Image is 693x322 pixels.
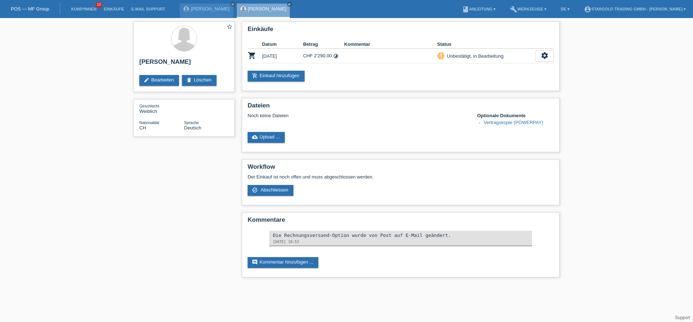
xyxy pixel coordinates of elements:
[139,103,184,114] div: Weiblich
[288,3,291,6] i: close
[100,7,127,11] a: Einkäufe
[139,58,229,69] h2: [PERSON_NAME]
[184,120,199,125] span: Sprache
[248,51,256,60] i: POSP00028706
[231,3,235,6] i: close
[248,113,468,118] div: Noch keine Dateien
[184,125,201,131] span: Deutsch
[541,52,549,59] i: settings
[675,315,690,320] a: Support
[248,163,554,174] h2: Workflow
[506,7,550,11] a: buildWerkzeuge ▾
[226,23,233,31] a: star_border
[248,132,285,143] a: cloud_uploadUpload ...
[252,187,258,193] i: check_circle_outline
[96,2,102,8] span: 10
[128,7,169,11] a: E-Mail Support
[262,49,303,63] td: [DATE]
[248,26,554,36] h2: Einkäufe
[248,216,554,227] h2: Kommentare
[248,185,293,196] a: check_circle_outline Abschliessen
[139,75,179,86] a: editBearbeiten
[248,71,305,81] a: add_shopping_cartEinkauf hinzufügen
[144,77,149,83] i: edit
[252,259,258,265] i: comment
[67,7,100,11] a: Kund*innen
[139,125,146,131] span: Schweiz
[462,6,469,13] i: book
[139,120,159,125] span: Nationalität
[484,120,543,125] a: Vertragskopie (POWERPAY)
[230,2,235,7] a: close
[437,40,536,49] th: Status
[182,75,217,86] a: deleteLöschen
[273,240,528,244] div: [DATE] 18:53
[580,7,689,11] a: account_circleStargold Trading GmbH - [PERSON_NAME] ▾
[248,257,318,268] a: commentKommentar hinzufügen ...
[344,40,437,49] th: Kommentar
[477,113,554,118] h4: Optionale Dokumente
[252,134,258,140] i: cloud_upload
[303,40,344,49] th: Betrag
[248,102,554,113] h2: Dateien
[11,6,49,12] a: POS — MF Group
[445,52,504,60] div: Unbestätigt, in Bearbeitung
[303,49,344,63] td: CHF 2'290.00
[439,53,444,58] i: priority_high
[510,6,517,13] i: build
[261,187,288,193] span: Abschliessen
[287,2,292,7] a: close
[139,104,159,108] span: Geschlecht
[248,6,287,12] a: [PERSON_NAME]
[186,77,192,83] i: delete
[557,7,573,11] a: DE ▾
[248,174,554,180] p: Der Einkauf ist noch offen und muss abgeschlossen werden.
[333,53,339,59] i: Fixe Raten (48 Raten)
[262,40,303,49] th: Datum
[584,6,591,13] i: account_circle
[273,233,528,238] div: Die Rechnungsversand-Option wurde von Post auf E-Mail geändert.
[226,23,233,30] i: star_border
[458,7,499,11] a: bookAnleitung ▾
[191,6,230,12] a: [PERSON_NAME]
[252,73,258,79] i: add_shopping_cart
